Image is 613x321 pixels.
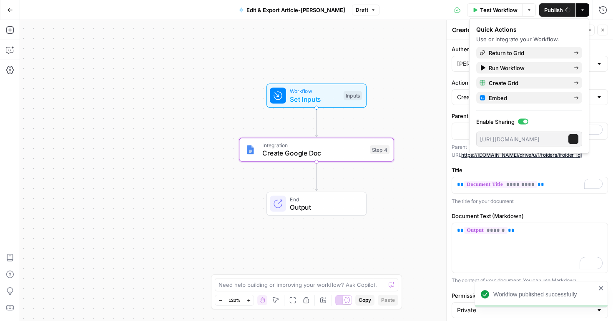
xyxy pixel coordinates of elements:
[476,118,582,126] label: Enable Sharing
[457,60,593,68] input: Molly Metzger Google Docs
[315,108,318,137] g: Edge from start to step_4
[489,49,567,57] span: Return to Grid
[239,192,394,216] div: EndOutput
[476,36,559,43] span: Use or integrate your Workflow.
[480,6,518,14] span: Test Workflow
[452,212,608,220] label: Document Text (Markdown)
[467,3,523,17] button: Test Workflow
[598,285,604,291] button: close
[352,5,379,15] button: Draft
[378,295,398,306] button: Paste
[239,84,394,108] div: WorkflowSet InputsInputs
[452,166,608,174] label: Title
[452,123,608,139] div: To enrich screen reader interactions, please activate Accessibility in Grammarly extension settings
[493,290,596,298] div: Workflow published successfully
[539,3,575,17] button: Publish
[344,91,362,100] div: Inputs
[476,25,582,34] div: Quick Actions
[290,87,339,95] span: Workflow
[315,162,318,191] g: Edge from step_4 to end
[452,26,506,34] textarea: Create Google Doc
[246,145,256,155] img: Instagram%20post%20-%201%201.png
[246,6,345,14] span: Edit & Export Article-[PERSON_NAME]
[452,197,608,206] p: The title for your document
[262,141,366,149] span: Integration
[489,79,567,87] span: Create Grid
[457,306,593,314] input: Private
[452,291,608,300] label: Permissions
[290,94,339,104] span: Set Inputs
[234,3,350,17] button: Edit & Export Article-[PERSON_NAME]
[452,45,608,53] label: Authentication
[489,64,567,72] span: Run Workflow
[355,295,374,306] button: Copy
[381,296,395,304] span: Paste
[370,145,389,154] div: Step 4
[290,202,358,212] span: Output
[356,6,368,14] span: Draft
[262,148,366,158] span: Create Google Doc
[359,296,371,304] span: Copy
[452,223,608,273] div: To enrich screen reader interactions, please activate Accessibility in Grammarly extension settings
[452,112,608,120] label: Parent Folder ID
[461,152,580,158] a: https://[DOMAIN_NAME]/drive/u/1/folders/[folder_id
[290,195,358,203] span: End
[229,297,240,303] span: 120%
[452,276,608,285] p: The content of your document. You can use Markdown
[452,143,608,159] p: Parent Folder ID found in the URL ]
[457,93,593,101] input: Create Document
[239,138,394,162] div: IntegrationCreate Google DocStep 4
[544,6,563,14] span: Publish
[489,94,567,102] span: Embed
[452,177,608,193] div: To enrich screen reader interactions, please activate Accessibility in Grammarly extension settings
[452,78,608,87] label: Action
